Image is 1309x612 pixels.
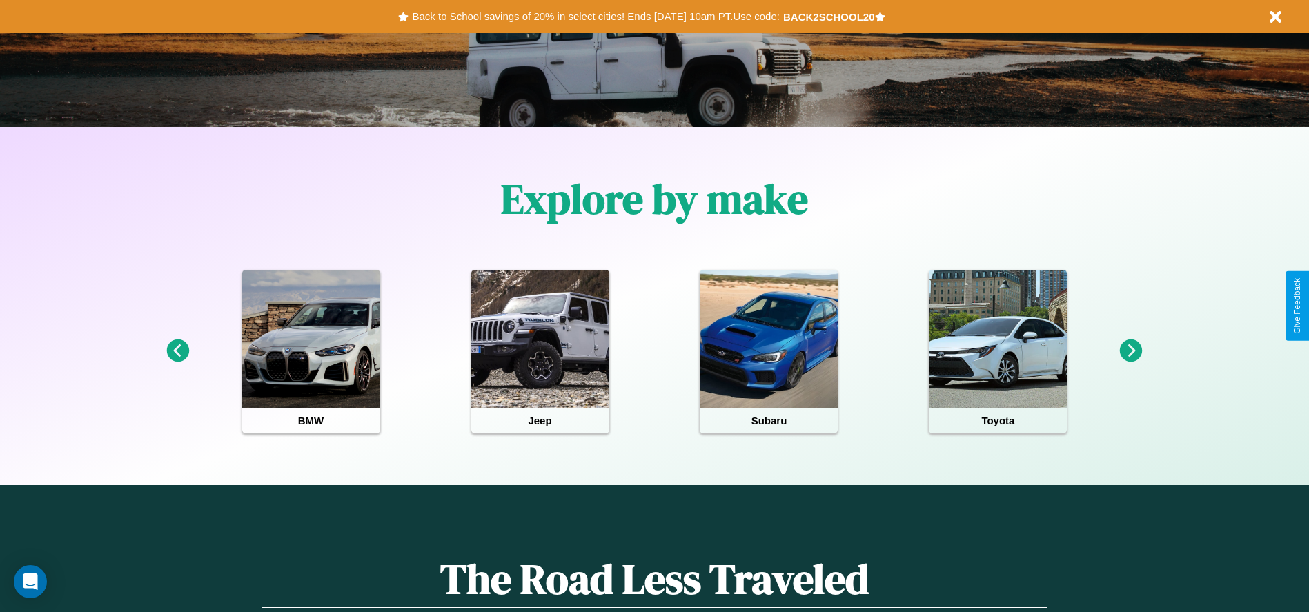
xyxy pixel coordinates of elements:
[700,408,838,433] h4: Subaru
[14,565,47,598] div: Open Intercom Messenger
[242,408,380,433] h4: BMW
[471,408,609,433] h4: Jeep
[409,7,783,26] button: Back to School savings of 20% in select cities! Ends [DATE] 10am PT.Use code:
[262,551,1047,608] h1: The Road Less Traveled
[1292,278,1302,334] div: Give Feedback
[501,170,808,227] h1: Explore by make
[783,11,875,23] b: BACK2SCHOOL20
[929,408,1067,433] h4: Toyota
